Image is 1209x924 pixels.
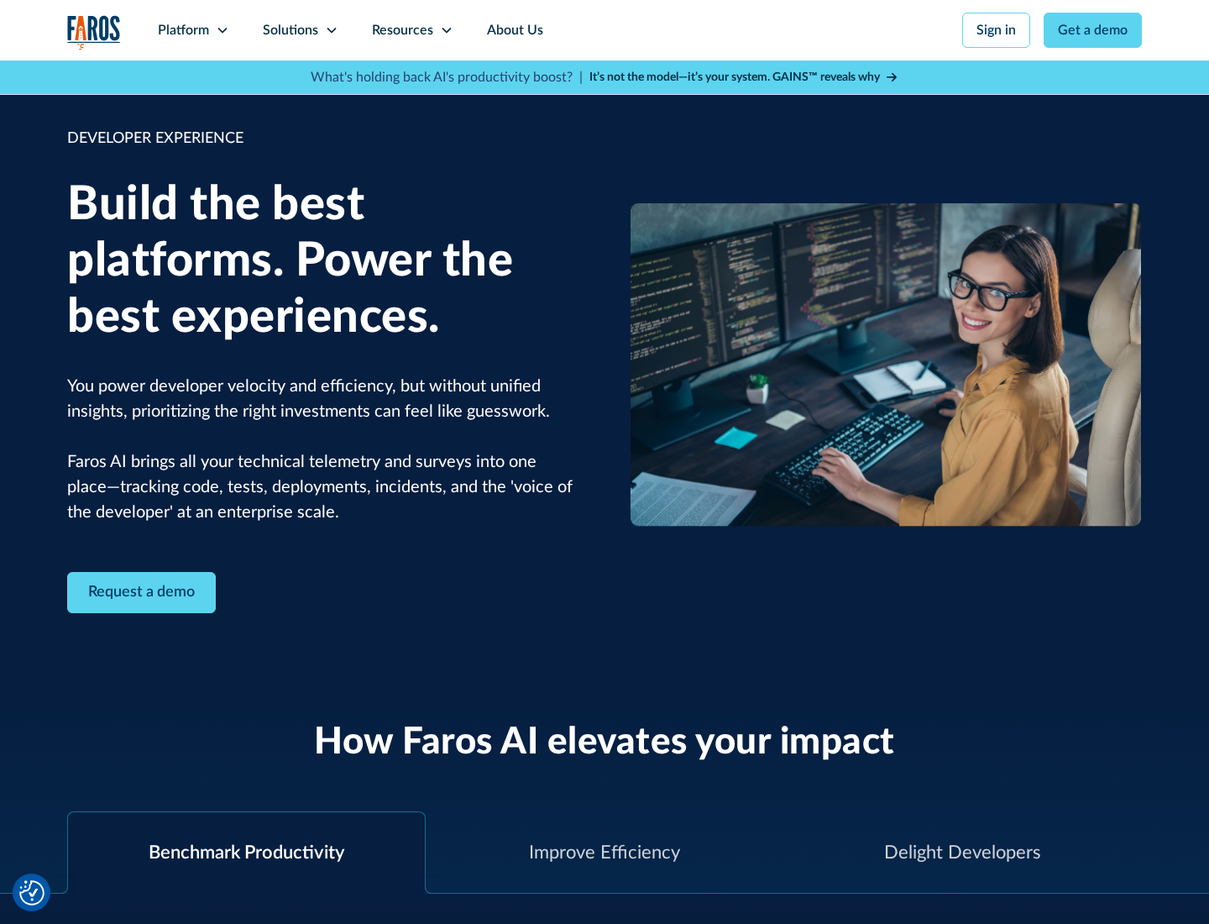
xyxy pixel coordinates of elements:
[67,177,579,347] h1: Build the best platforms. Power the best experiences.
[529,839,680,867] div: Improve Efficiency
[589,69,898,87] a: It’s not the model—it’s your system. GAINS™ reveals why
[263,20,318,40] div: Solutions
[962,13,1030,48] a: Sign in
[372,20,433,40] div: Resources
[19,880,44,906] img: Revisit consent button
[311,67,583,87] p: What's holding back AI's productivity boost? |
[149,839,344,867] div: Benchmark Productivity
[589,71,880,83] strong: It’s not the model—it’s your system. GAINS™ reveals why
[19,880,44,906] button: Cookie Settings
[884,839,1041,867] div: Delight Developers
[67,15,121,50] img: Logo of the analytics and reporting company Faros.
[67,128,579,150] div: DEVELOPER EXPERIENCE
[67,15,121,50] a: home
[1044,13,1142,48] a: Get a demo
[314,721,895,765] h2: How Faros AI elevates your impact
[67,374,579,525] p: You power developer velocity and efficiency, but without unified insights, prioritizing the right...
[158,20,209,40] div: Platform
[67,572,216,613] a: Contact Modal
